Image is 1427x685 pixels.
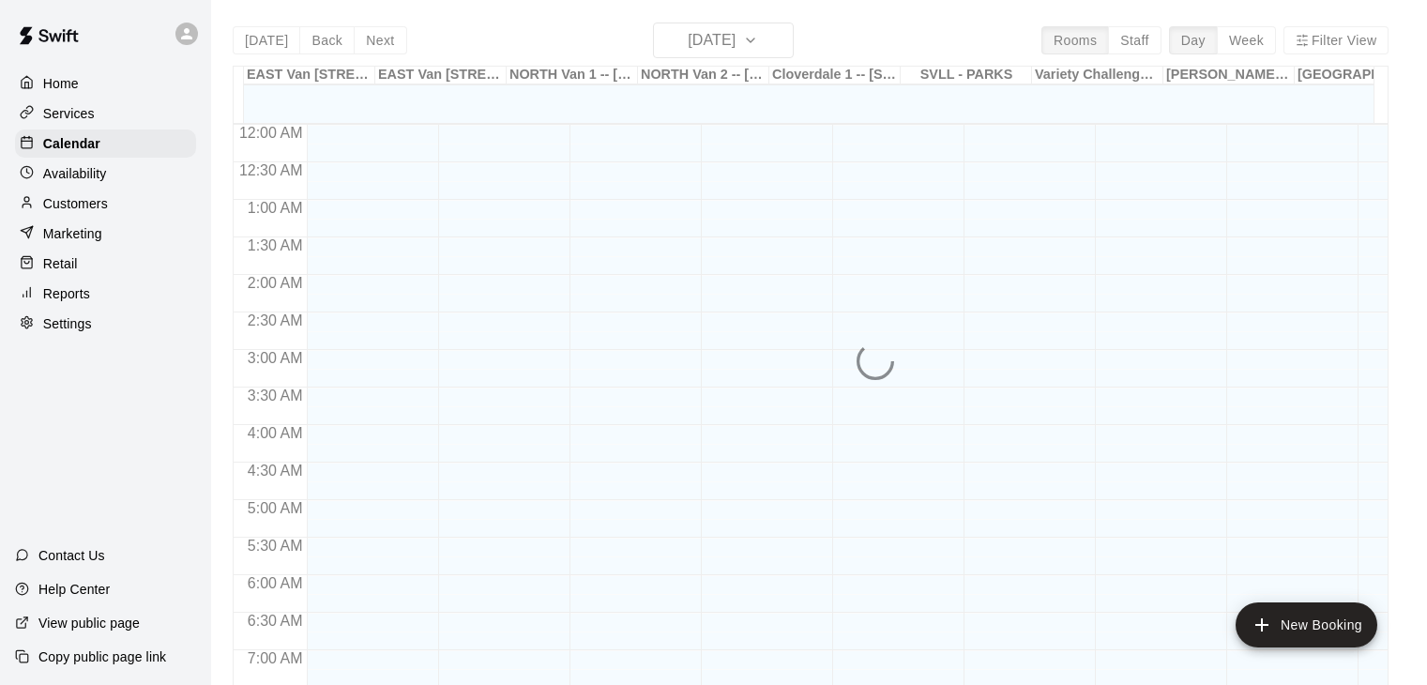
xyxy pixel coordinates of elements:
p: Customers [43,194,108,213]
span: 12:30 AM [235,162,308,178]
p: Services [43,104,95,123]
p: Reports [43,284,90,303]
p: Help Center [38,580,110,599]
span: 1:00 AM [243,200,308,216]
span: 7:00 AM [243,650,308,666]
span: 3:00 AM [243,350,308,366]
span: 6:30 AM [243,613,308,629]
span: 6:00 AM [243,575,308,591]
p: Marketing [43,224,102,243]
p: Settings [43,314,92,333]
span: 12:00 AM [235,125,308,141]
div: [PERSON_NAME] Park - [STREET_ADDRESS] [1163,67,1295,84]
a: Retail [15,250,196,278]
span: 2:00 AM [243,275,308,291]
span: 3:30 AM [243,388,308,403]
a: Reports [15,280,196,308]
p: Copy public page link [38,647,166,666]
div: EAST Van [STREET_ADDRESS] [244,67,375,84]
div: SVLL - PARKS [901,67,1032,84]
div: Cloverdale 1 -- [STREET_ADDRESS] [769,67,901,84]
a: Marketing [15,220,196,248]
div: Variety Challenger Diamond, [STREET_ADDRESS][PERSON_NAME] [1032,67,1163,84]
div: [GEOGRAPHIC_DATA] - [STREET_ADDRESS] [1295,67,1426,84]
a: Customers [15,190,196,218]
span: 5:30 AM [243,538,308,554]
span: 2:30 AM [243,312,308,328]
span: 4:30 AM [243,463,308,479]
p: Home [43,74,79,93]
span: 4:00 AM [243,425,308,441]
div: EAST Van [STREET_ADDRESS] [375,67,507,84]
a: Calendar [15,129,196,158]
p: Availability [43,164,107,183]
a: Home [15,69,196,98]
p: View public page [38,614,140,632]
div: NORTH Van 2 -- [STREET_ADDRESS] [638,67,769,84]
p: Retail [43,254,78,273]
a: Settings [15,310,196,338]
a: Availability [15,160,196,188]
p: Calendar [43,134,100,153]
div: NORTH Van 1 -- [STREET_ADDRESS] [507,67,638,84]
button: add [1236,602,1377,647]
a: Services [15,99,196,128]
span: 5:00 AM [243,500,308,516]
p: Contact Us [38,546,105,565]
span: 1:30 AM [243,237,308,253]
